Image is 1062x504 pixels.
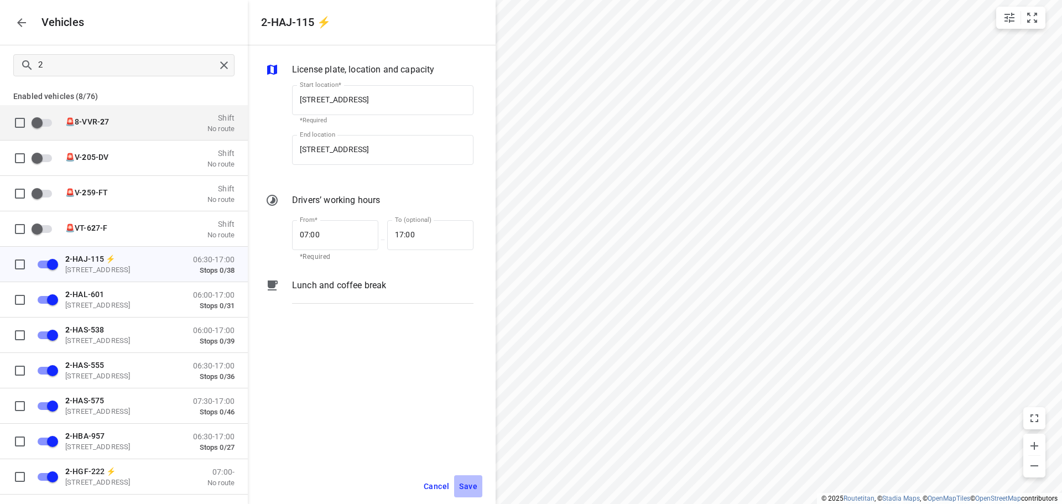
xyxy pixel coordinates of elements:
p: No route [207,124,235,133]
span: Disable [31,324,59,345]
b: 2 [82,152,86,161]
p: — [378,236,387,244]
p: *Required [300,252,371,263]
p: 07:00- [207,467,235,476]
span: Disable [31,430,59,451]
p: Stops 0/46 [193,407,235,416]
b: 2 [65,360,70,369]
b: 2 [65,396,70,404]
span: -HGF-222 ⚡ [65,466,116,475]
p: License plate, location and capacity [292,63,434,76]
a: OpenStreetMap [975,495,1021,502]
li: © 2025 , © , © © contributors [821,495,1058,502]
b: 2 [65,466,70,475]
b: 2 [65,289,70,298]
input: Search vehicles [38,56,216,74]
span: Disable [31,395,59,416]
span: -HAS-538 [65,325,104,334]
button: Save [454,475,482,498]
span: Save [459,480,477,493]
div: License plate, location and capacity [265,63,473,79]
span: Enable [31,147,59,168]
p: Shift [207,113,235,122]
span: -HAJ-115 ⚡ [65,254,115,263]
b: 2 [65,254,70,263]
span: Disable [31,289,59,310]
span: -HAL-601 [65,289,104,298]
p: Stops 0/31 [193,301,235,310]
p: 07:30-17:00 [193,396,235,405]
p: 06:30-17:00 [193,361,235,370]
p: No route [207,230,235,239]
button: Map settings [998,7,1021,29]
p: Stops 0/27 [193,443,235,451]
b: 2 [91,223,96,232]
p: No route [207,159,235,168]
p: [STREET_ADDRESS] [65,477,176,486]
b: 2 [100,117,105,126]
a: OpenMapTiles [928,495,970,502]
span: -HAS-575 [65,396,104,404]
p: 06:30-17:00 [193,432,235,440]
p: Drivers’ working hours [292,194,380,207]
p: [STREET_ADDRESS] [65,371,176,380]
b: 2 [82,188,86,196]
p: Shift [207,184,235,193]
p: *Required [300,117,466,124]
span: 🚨VT-6 7-F [65,223,107,232]
p: Shift [207,219,235,228]
span: Disable [31,466,59,487]
span: -HAS-555 [65,360,104,369]
p: 06:00-17:00 [193,325,235,334]
p: No route [207,195,235,204]
button: Cancel [419,475,454,498]
p: Shift [207,148,235,157]
p: [STREET_ADDRESS] [65,265,176,274]
b: 2 [65,325,70,334]
div: Lunch and coffee break [265,279,473,312]
a: Stadia Maps [882,495,920,502]
div: small contained button group [996,7,1045,29]
span: 🚨V- 59-FT [65,188,108,196]
p: 06:00-17:00 [193,290,235,299]
p: Lunch and coffee break [292,279,386,292]
span: 🚨V- 05-DV [65,152,108,161]
p: Stops 0/39 [193,336,235,345]
p: Stops 0/38 [193,266,235,274]
p: 06:30-17:00 [193,254,235,263]
div: Drivers’ working hours [265,194,473,209]
p: [STREET_ADDRESS] [65,300,176,309]
button: Fit zoom [1021,7,1043,29]
a: Routetitan [844,495,874,502]
span: -HBA-957 [65,431,105,440]
p: [STREET_ADDRESS] [65,442,176,451]
p: Vehicles [33,16,85,29]
span: Enable [31,183,59,204]
span: Enable [31,218,59,239]
b: 2 [65,431,70,440]
span: Enable [31,112,59,133]
span: 🚨8-VVR- 7 [65,117,109,126]
span: Disable [31,253,59,274]
p: [STREET_ADDRESS] [65,336,176,345]
p: No route [207,478,235,487]
span: Disable [31,360,59,381]
h5: 2-HAJ-115 ⚡ [261,16,331,29]
p: [STREET_ADDRESS] [65,407,176,415]
span: Cancel [424,480,449,493]
p: Stops 0/36 [193,372,235,381]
